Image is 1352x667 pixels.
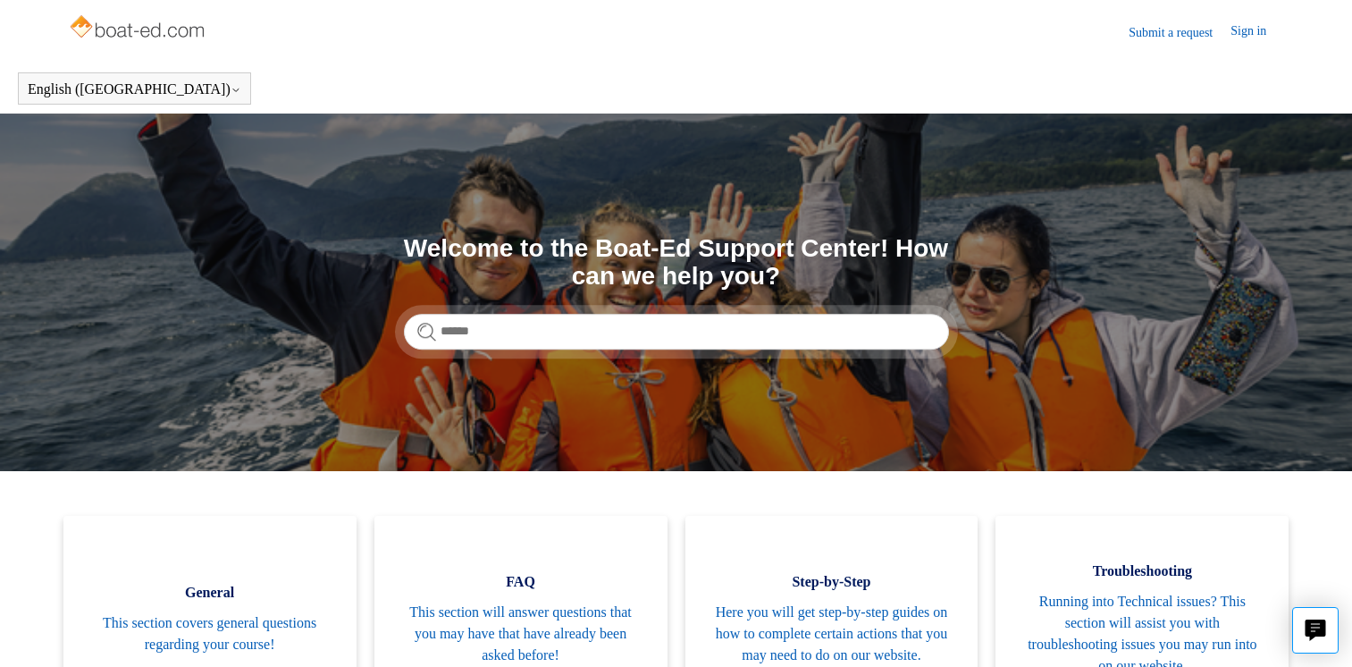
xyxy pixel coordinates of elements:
[404,314,949,350] input: Search
[712,602,952,666] span: Here you will get step-by-step guides on how to complete certain actions that you may need to do ...
[90,612,330,655] span: This section covers general questions regarding your course!
[401,571,641,593] span: FAQ
[1292,607,1339,654] button: Live chat
[401,602,641,666] span: This section will answer questions that you may have that have already been asked before!
[1129,23,1230,42] a: Submit a request
[90,582,330,604] span: General
[68,11,210,46] img: Boat-Ed Help Center home page
[404,235,949,291] h1: Welcome to the Boat-Ed Support Center! How can we help you?
[1022,561,1262,582] span: Troubleshooting
[1230,21,1284,43] a: Sign in
[712,571,952,593] span: Step-by-Step
[28,81,241,97] button: English ([GEOGRAPHIC_DATA])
